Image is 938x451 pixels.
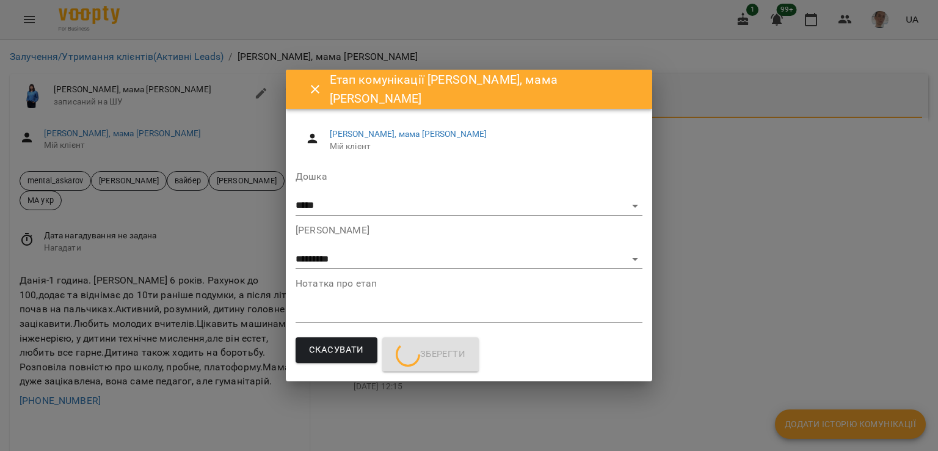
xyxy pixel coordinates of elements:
[330,141,633,153] span: Мій клієнт
[309,342,364,358] span: Скасувати
[330,129,487,139] a: [PERSON_NAME], мама [PERSON_NAME]
[296,337,377,363] button: Скасувати
[296,172,642,182] label: Дошка
[300,75,330,104] button: Close
[296,226,642,235] label: [PERSON_NAME]
[296,279,642,288] label: Нотатка про етап
[330,70,638,109] h6: Етап комунікації [PERSON_NAME], мама [PERSON_NAME]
